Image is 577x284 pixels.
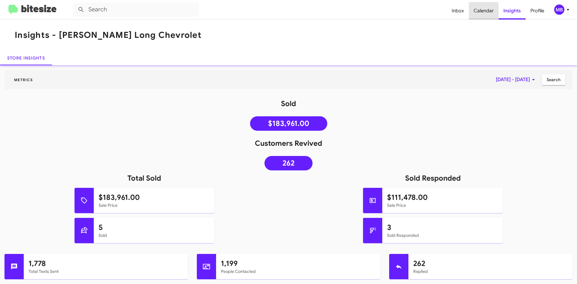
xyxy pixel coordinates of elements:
h1: 262 [413,259,568,268]
h1: Insights - [PERSON_NAME] Long Chevrolet [15,30,202,40]
h1: 5 [99,223,209,232]
h1: 3 [387,223,498,232]
button: [DATE] - [DATE] [491,74,542,85]
h1: 1,199 [221,259,375,268]
a: Inbox [447,2,469,20]
mat-card-subtitle: People Contacted [221,268,375,274]
button: MB [549,5,570,15]
span: [DATE] - [DATE] [496,74,537,85]
div: MB [554,5,564,15]
h1: 1,778 [29,259,183,268]
button: Search [542,74,565,85]
a: Profile [526,2,549,20]
h1: Sold Responded [288,173,577,183]
span: 262 [282,160,295,166]
span: Search [547,74,560,85]
h1: $183,961.00 [99,193,209,202]
mat-card-subtitle: Sale Price [99,202,209,208]
a: Insights [499,2,526,20]
a: Calendar [469,2,499,20]
mat-card-subtitle: Sale Price [387,202,498,208]
input: Search [73,2,199,17]
mat-card-subtitle: Sold [99,232,209,238]
span: $183,961.00 [268,121,309,127]
span: Metrics [9,78,38,82]
mat-card-subtitle: Total Texts Sent [29,268,183,274]
mat-card-subtitle: Replied [413,268,568,274]
h1: $111,478.00 [387,193,498,202]
mat-card-subtitle: Sold Responded [387,232,498,238]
